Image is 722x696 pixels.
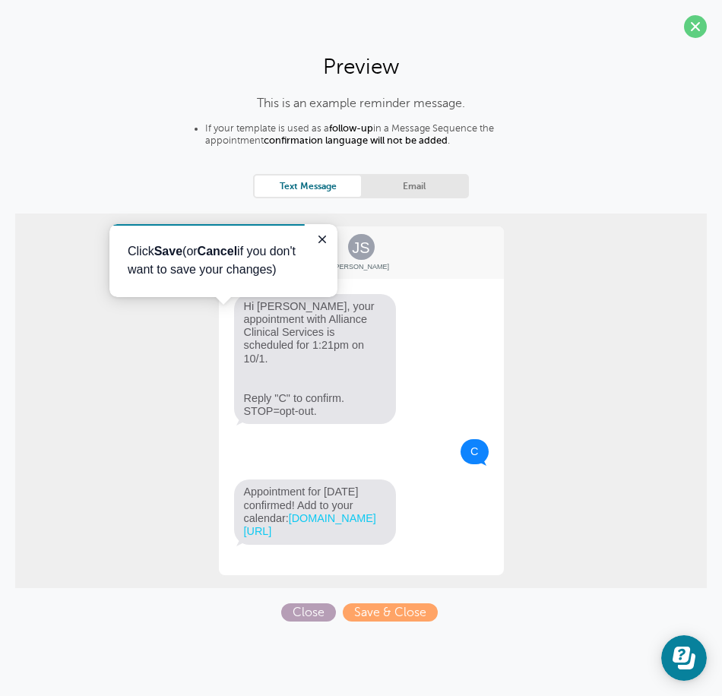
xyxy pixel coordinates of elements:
[348,234,375,260] span: JS
[244,512,376,537] a: [DOMAIN_NAME][URL]
[255,176,361,196] a: Text Message
[361,176,467,196] a: Email
[281,606,343,619] a: Close
[15,53,707,80] h2: Preview
[329,123,373,134] strong: follow-up
[234,479,397,544] span: Appointment for [DATE] confirmed! Add to your calendar:
[264,135,448,146] strong: confirmation language will not be added
[343,603,438,622] span: Save & Close
[109,224,337,297] iframe: tooltip
[234,294,397,425] span: Hi [PERSON_NAME], your appointment with Alliance Clinical Services is scheduled for 1:21pm on 10/...
[281,603,336,622] span: Close
[343,606,442,619] a: Save & Close
[219,263,504,271] span: [PERSON_NAME]
[175,96,547,111] p: This is an example reminder message.
[205,123,547,151] li: If your template is used as a in a Message Sequence the appointment .
[461,439,488,464] span: C
[661,635,707,681] iframe: Resource center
